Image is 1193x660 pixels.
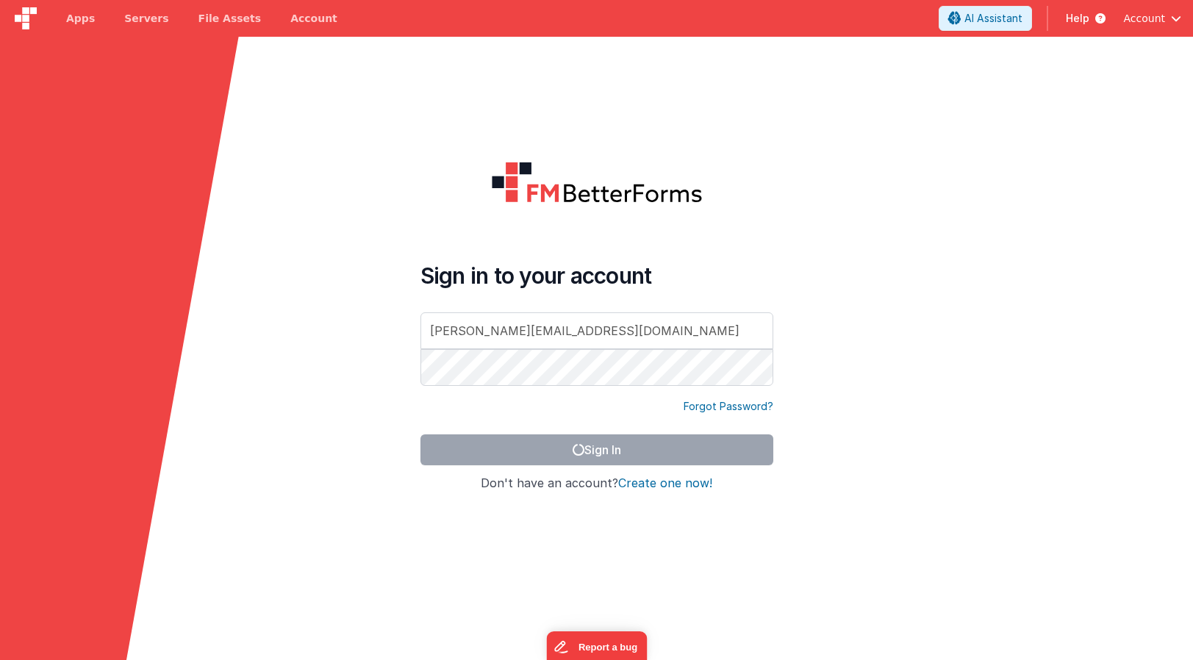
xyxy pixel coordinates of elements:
[420,262,773,289] h4: Sign in to your account
[684,399,773,414] a: Forgot Password?
[420,312,773,349] input: Email Address
[420,477,773,490] h4: Don't have an account?
[964,11,1022,26] span: AI Assistant
[939,6,1032,31] button: AI Assistant
[420,434,773,465] button: Sign In
[66,11,95,26] span: Apps
[1123,11,1181,26] button: Account
[1123,11,1165,26] span: Account
[618,477,712,490] button: Create one now!
[198,11,262,26] span: File Assets
[1066,11,1089,26] span: Help
[124,11,168,26] span: Servers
